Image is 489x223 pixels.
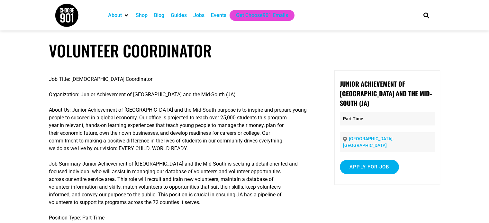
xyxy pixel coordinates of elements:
p: Job Title: [DEMOGRAPHIC_DATA] Coordinator [49,75,315,83]
a: Events [211,12,226,19]
a: About [108,12,122,19]
a: Blog [154,12,164,19]
input: Apply for job [340,160,399,174]
a: Shop [136,12,148,19]
p: Position Type: Part-Time [49,214,315,222]
p: Job Summary Junior Achievement of [GEOGRAPHIC_DATA] and the Mid-South is seeking a detail-oriente... [49,160,315,206]
a: [GEOGRAPHIC_DATA], [GEOGRAPHIC_DATA] [343,136,394,148]
p: Organization: Junior Achievement of [GEOGRAPHIC_DATA] and the Mid-South (JA) [49,91,315,99]
a: Get Choose901 Emails [236,12,288,19]
nav: Main nav [105,10,412,21]
h1: Volunteer Coordinator [49,41,440,60]
a: Jobs [193,12,204,19]
div: Search [421,10,431,21]
div: About [105,10,132,21]
strong: Junior Achievement of [GEOGRAPHIC_DATA] and the Mid-South (JA) [340,79,432,108]
a: Guides [171,12,187,19]
p: Part Time [340,112,435,125]
p: About Us: Junior Achievement of [GEOGRAPHIC_DATA] and the Mid-South purpose is to inspire and pre... [49,106,315,152]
